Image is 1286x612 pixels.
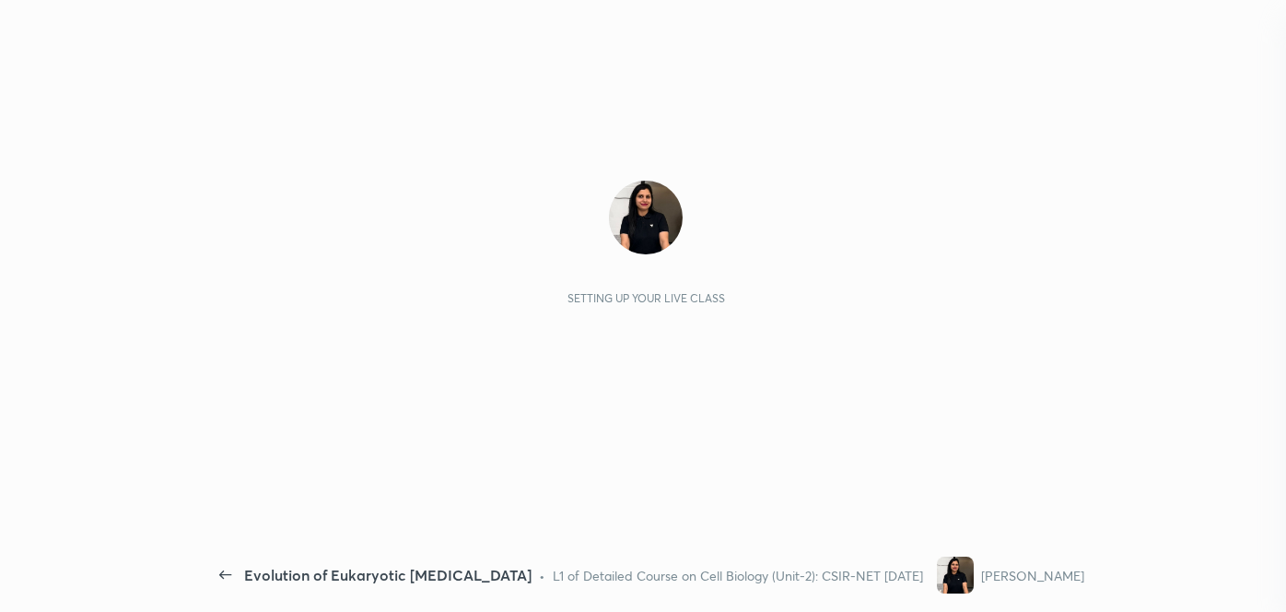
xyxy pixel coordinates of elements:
div: Setting up your live class [567,291,725,305]
div: L1 of Detailed Course on Cell Biology (Unit-2): CSIR-NET [DATE] [553,566,923,585]
div: • [539,566,545,585]
div: [PERSON_NAME] [981,566,1084,585]
img: 6bf88ee675354f0ea61b4305e64abb13.jpg [937,557,974,594]
div: Evolution of Eukaryotic [MEDICAL_DATA] [244,564,532,586]
img: 6bf88ee675354f0ea61b4305e64abb13.jpg [609,181,683,254]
